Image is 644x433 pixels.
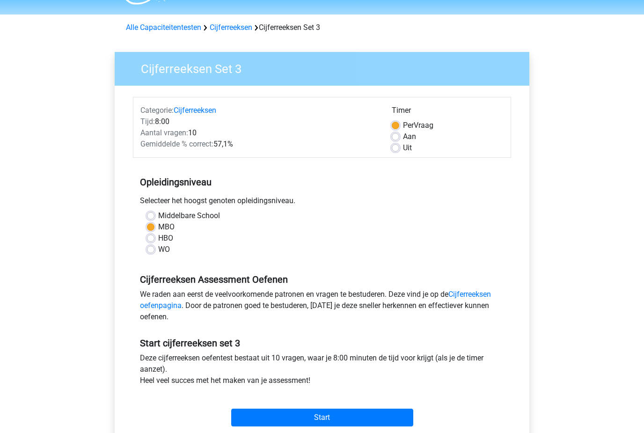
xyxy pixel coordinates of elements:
div: We raden aan eerst de veelvoorkomende patronen en vragen te bestuderen. Deze vind je op de . Door... [133,289,511,327]
h5: Opleidingsniveau [140,173,504,192]
label: Aan [403,132,416,143]
h5: Cijferreeksen Assessment Oefenen [140,274,504,286]
span: Categorie: [140,106,174,115]
span: Aantal vragen: [140,129,188,138]
label: WO [158,244,170,256]
span: Tijd: [140,117,155,126]
div: Selecteer het hoogst genoten opleidingsniveau. [133,196,511,211]
h5: Start cijferreeksen set 3 [140,338,504,349]
div: Cijferreeksen Set 3 [122,22,522,34]
h3: Cijferreeksen Set 3 [130,59,522,77]
div: 8:00 [133,117,385,128]
label: HBO [158,233,173,244]
div: 10 [133,128,385,139]
div: Timer [392,105,504,120]
a: Alle Capaciteitentesten [126,23,201,32]
label: Middelbare School [158,211,220,222]
div: Deze cijferreeksen oefentest bestaat uit 10 vragen, waar je 8:00 minuten de tijd voor krijgt (als... [133,353,511,390]
label: Uit [403,143,412,154]
input: Start [231,409,413,427]
a: Cijferreeksen [210,23,252,32]
label: MBO [158,222,175,233]
a: Cijferreeksen [174,106,216,115]
span: Per [403,121,414,130]
label: Vraag [403,120,433,132]
div: 57,1% [133,139,385,150]
span: Gemiddelde % correct: [140,140,213,149]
